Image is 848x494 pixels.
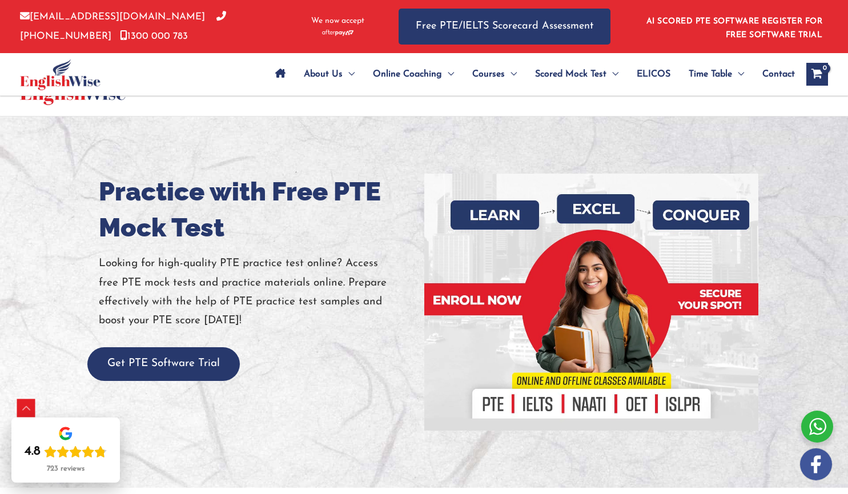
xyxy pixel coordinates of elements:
[762,54,795,94] span: Contact
[689,54,732,94] span: Time Table
[463,54,526,94] a: CoursesMenu Toggle
[800,448,832,480] img: white-facebook.png
[25,444,41,460] div: 4.8
[472,54,505,94] span: Courses
[295,54,364,94] a: About UsMenu Toggle
[311,15,364,27] span: We now accept
[680,54,753,94] a: Time TableMenu Toggle
[637,54,670,94] span: ELICOS
[20,12,205,22] a: [EMAIL_ADDRESS][DOMAIN_NAME]
[87,347,240,381] button: Get PTE Software Trial
[364,54,463,94] a: Online CoachingMenu Toggle
[99,174,416,246] h1: Practice with Free PTE Mock Test
[646,17,823,39] a: AI SCORED PTE SOFTWARE REGISTER FOR FREE SOFTWARE TRIAL
[47,464,85,473] div: 723 reviews
[20,59,101,90] img: cropped-ew-logo
[373,54,442,94] span: Online Coaching
[343,54,355,94] span: Menu Toggle
[399,9,610,45] a: Free PTE/IELTS Scorecard Assessment
[20,12,226,41] a: [PHONE_NUMBER]
[120,31,188,41] a: 1300 000 783
[505,54,517,94] span: Menu Toggle
[322,30,353,36] img: Afterpay-Logo
[606,54,618,94] span: Menu Toggle
[628,54,680,94] a: ELICOS
[640,8,828,45] aside: Header Widget 1
[535,54,606,94] span: Scored Mock Test
[266,54,795,94] nav: Site Navigation: Main Menu
[753,54,795,94] a: Contact
[732,54,744,94] span: Menu Toggle
[304,54,343,94] span: About Us
[87,358,240,369] a: Get PTE Software Trial
[806,63,828,86] a: View Shopping Cart, empty
[526,54,628,94] a: Scored Mock TestMenu Toggle
[25,444,107,460] div: Rating: 4.8 out of 5
[442,54,454,94] span: Menu Toggle
[99,254,416,330] p: Looking for high-quality PTE practice test online? Access free PTE mock tests and practice materi...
